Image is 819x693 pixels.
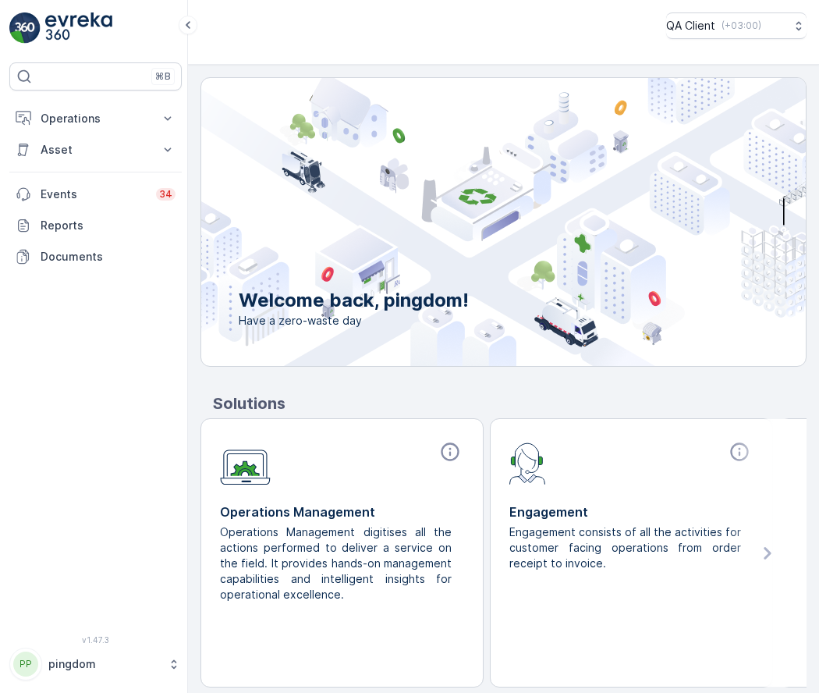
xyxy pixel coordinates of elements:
button: PPpingdom [9,648,182,681]
p: Operations Management [220,503,464,521]
p: Solutions [213,392,807,415]
a: Events34 [9,179,182,210]
img: module-icon [220,441,271,485]
button: QA Client(+03:00) [666,12,807,39]
button: Asset [9,134,182,165]
img: module-icon [509,441,546,485]
img: city illustration [131,78,806,366]
img: logo [9,12,41,44]
p: Reports [41,218,175,233]
p: Operations [41,111,151,126]
p: ( +03:00 ) [721,20,761,32]
span: Have a zero-waste day [239,313,469,329]
button: Operations [9,103,182,134]
p: pingdom [48,656,160,672]
span: v 1.47.3 [9,635,182,645]
p: 34 [159,188,172,201]
p: Welcome back, pingdom! [239,288,469,313]
p: Asset [41,142,151,158]
p: Engagement consists of all the activities for customer facing operations from order receipt to in... [509,524,741,571]
a: Reports [9,210,182,241]
p: Events [41,187,147,202]
p: QA Client [666,18,715,34]
p: Documents [41,249,175,265]
p: Engagement [509,503,753,521]
img: logo_light-DOdMpM7g.png [45,12,112,44]
a: Documents [9,241,182,272]
p: ⌘B [155,70,171,83]
p: Operations Management digitises all the actions performed to deliver a service on the field. It p... [220,524,452,602]
div: PP [13,652,38,677]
